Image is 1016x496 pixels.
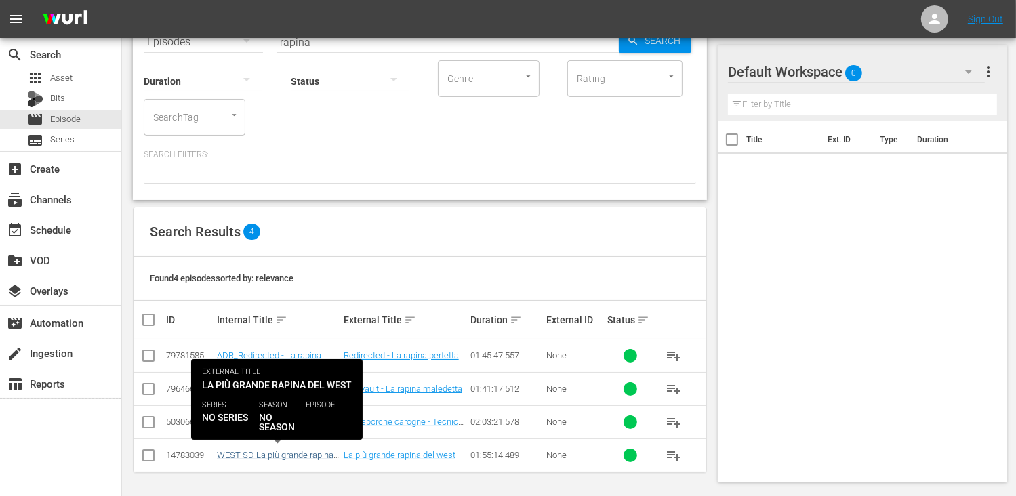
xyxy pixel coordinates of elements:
span: Asset [50,71,73,85]
a: La più grande rapina del west [344,450,455,460]
span: sort [510,314,522,326]
div: 14783039 [166,450,213,460]
div: 01:41:17.512 [470,384,542,394]
span: Ingestion [7,346,23,362]
div: 01:45:47.557 [470,350,542,360]
span: Series [27,132,43,148]
a: ADR_Redirected - La rapina perfetta [217,350,327,371]
span: Asset [27,70,43,86]
div: 79781585 [166,350,213,360]
a: Due sporche carogne - Tecnica per una rapina [344,417,464,437]
span: menu [8,11,24,27]
p: Search Filters: [144,149,696,161]
span: playlist_add [666,414,682,430]
span: Automation [7,315,23,331]
div: Bits [27,91,43,107]
div: Status [607,312,654,328]
div: Episodes [144,23,263,61]
span: sort [275,314,287,326]
button: playlist_add [657,373,690,405]
span: 4 [243,224,260,240]
th: Title [746,121,819,159]
a: WEST SD La più grande rapina del west [217,450,339,470]
button: Open [228,108,241,121]
span: playlist_add [666,381,682,397]
span: Found 4 episodes sorted by: relevance [150,273,293,283]
button: Open [522,70,535,83]
button: more_vert [981,56,997,88]
div: 02:03:21.578 [470,417,542,427]
div: External Title [344,312,466,328]
a: Sign Out [968,14,1003,24]
span: Channels [7,192,23,208]
button: playlist_add [657,339,690,372]
div: None [546,350,603,360]
span: Search [639,28,691,53]
div: 50306646 [166,417,213,427]
span: Schedule [7,222,23,239]
button: Open [665,70,678,83]
span: Episode [50,112,81,126]
span: sort [404,314,416,326]
span: Search [7,47,23,63]
div: Duration [470,312,542,328]
span: more_vert [981,64,997,80]
div: ID [166,314,213,325]
span: Episode [27,111,43,127]
div: 79646610 [166,384,213,394]
a: NEW Due sporche carogne - Tecnica per una rapina [217,417,330,437]
span: playlist_add [666,447,682,463]
a: The vault - La rapina maledetta [344,384,462,394]
button: Search [619,28,691,53]
div: Internal Title [217,312,340,328]
div: None [546,417,603,427]
span: Bits [50,91,65,105]
button: playlist_add [657,406,690,438]
button: playlist_add [657,439,690,472]
div: None [546,450,603,460]
span: Series [50,133,75,146]
th: Ext. ID [819,121,872,159]
span: Create [7,161,23,178]
th: Type [872,121,910,159]
span: playlist_add [666,348,682,364]
div: Default Workspace [728,53,984,91]
th: Duration [910,121,991,159]
span: Search Results [150,224,241,240]
span: VOD [7,253,23,269]
div: None [546,384,603,394]
span: Reports [7,376,23,392]
span: Overlays [7,283,23,299]
div: External ID [546,314,603,325]
div: 01:55:14.489 [470,450,542,460]
a: V2_ADR_The vault - La rapina maledetta [217,384,335,404]
span: sort [637,314,649,326]
a: Redirected - La rapina perfetta [344,350,459,360]
span: 0 [845,59,862,87]
img: ans4CAIJ8jUAAAAAAAAAAAAAAAAAAAAAAAAgQb4GAAAAAAAAAAAAAAAAAAAAAAAAJMjXAAAAAAAAAAAAAAAAAAAAAAAAgAT5G... [33,3,98,35]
